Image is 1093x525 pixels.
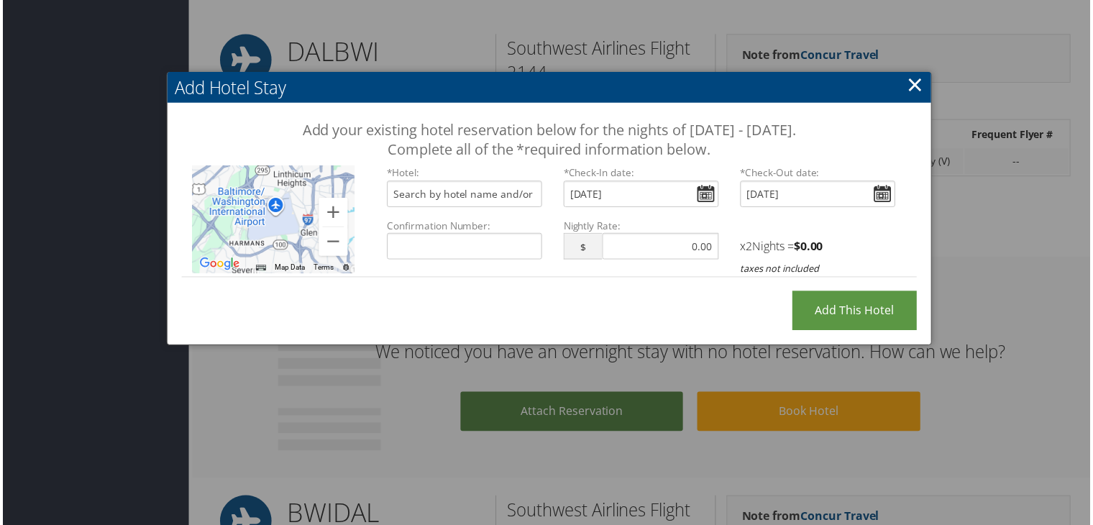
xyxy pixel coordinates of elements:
[564,234,603,261] span: $
[194,256,242,275] img: Google
[273,265,303,275] button: Map Data
[318,229,347,257] button: Zoom out
[795,239,825,255] strong: $
[312,265,332,273] a: Terms (opens in new tab)
[341,265,349,273] a: Report errors in the road map or imagery to Google
[909,70,925,99] a: ×
[194,256,242,275] a: Open this area in Google Maps (opens a new window)
[564,220,720,234] label: Nightly Rate:
[564,167,720,181] label: Check-In date:
[386,167,542,181] label: *Hotel:
[741,264,820,277] i: taxes not included
[747,239,754,255] span: 2
[386,220,542,234] label: Confirmation Number:
[794,293,919,332] input: Add this Hotel
[255,265,265,275] button: Keyboard shortcuts
[318,199,347,228] button: Zoom in
[386,182,542,209] input: Search by hotel name and/or address
[741,167,897,181] label: Check-Out date:
[741,239,897,255] h4: x Nights =
[165,73,933,104] h2: Add Hotel Stay
[221,121,877,161] h3: Add your existing hotel reservation below for the nights of [DATE] - [DATE]. Complete all of the ...
[802,239,825,255] span: 0.00
[603,234,720,261] input: 0.00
